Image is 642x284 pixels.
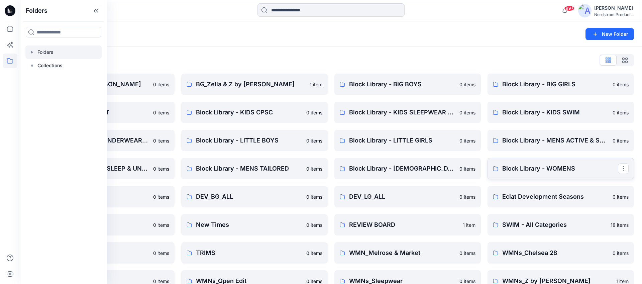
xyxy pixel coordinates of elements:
p: Block Library - KIDS SLEEPWEAR ALL SIZES [349,108,455,117]
p: 0 items [306,193,322,200]
a: Eclat Development Seasons0 items [488,186,634,207]
p: DEV_BG_ALL [196,192,302,201]
p: 0 items [459,250,475,257]
p: 0 items [459,109,475,116]
p: 0 items [306,250,322,257]
p: Block Library - [DEMOGRAPHIC_DATA] MENS - MISSY [349,164,455,173]
a: BG_Zella & Z by [PERSON_NAME]1 item [181,74,328,95]
p: 0 items [459,137,475,144]
a: WMN_Melrose & Market0 items [334,242,481,264]
p: REVIEW BOARD [349,220,459,229]
p: 0 items [613,250,629,257]
p: Eclat Development Seasons [502,192,609,201]
a: DEV_BG_ALL0 items [181,186,328,207]
p: DEV_LG_ALL [349,192,455,201]
p: 0 items [613,81,629,88]
a: Block Library - BIG BOYS0 items [334,74,481,95]
a: Block Library - BIG GIRLS0 items [488,74,634,95]
p: 0 items [459,81,475,88]
p: 0 items [613,193,629,200]
a: New Times0 items [181,214,328,235]
a: Block Library - MENS ACTIVE & SPORTSWEAR0 items [488,130,634,151]
button: New Folder [585,28,634,40]
p: 0 items [153,109,169,116]
a: Block Library - KIDS CPSC0 items [181,102,328,123]
p: 0 items [306,165,322,172]
p: Collections [37,62,63,70]
a: SWIM - All Categories18 items [488,214,634,235]
a: Block Library - KIDS SWIM0 items [488,102,634,123]
p: 18 items [611,221,629,228]
p: Block Library - BIG BOYS [349,80,455,89]
p: Block Library - KIDS CPSC [196,108,302,117]
p: 0 items [459,165,475,172]
a: WMNs_Chelsea 280 items [488,242,634,264]
span: 99+ [564,6,574,11]
p: 1 item [463,221,475,228]
div: [PERSON_NAME] [594,4,634,12]
p: 0 items [153,250,169,257]
p: 0 items [306,221,322,228]
a: Block Library - KIDS SLEEPWEAR ALL SIZES0 items [334,102,481,123]
p: Block Library - BIG GIRLS [502,80,609,89]
p: 0 items [153,165,169,172]
p: TRIMS [196,248,302,258]
a: DEV_LG_ALL0 items [334,186,481,207]
p: WMNs_Chelsea 28 [502,248,609,258]
a: TRIMS0 items [181,242,328,264]
a: Block Library - MENS TAILORED0 items [181,158,328,179]
a: REVIEW BOARD1 item [334,214,481,235]
p: 0 items [306,137,322,144]
p: SWIM - All Categories [502,220,607,229]
p: Block Library - LITTLE GIRLS [349,136,455,145]
p: 0 items [613,137,629,144]
p: Block Library - LITTLE BOYS [196,136,302,145]
p: 0 items [306,109,322,116]
p: Block Library - MENS ACTIVE & SPORTSWEAR [502,136,609,145]
p: 0 items [153,81,169,88]
p: 0 items [153,137,169,144]
p: Block Library - MENS TAILORED [196,164,302,173]
p: 1 item [310,81,322,88]
a: Block Library - LITTLE GIRLS0 items [334,130,481,151]
p: Block Library - WOMENS [502,164,618,173]
p: 0 items [459,193,475,200]
a: Block Library - WOMENS [488,158,634,179]
p: 0 items [153,221,169,228]
a: Block Library - LITTLE BOYS0 items [181,130,328,151]
img: avatar [578,4,592,17]
p: BG_Zella & Z by [PERSON_NAME] [196,80,306,89]
a: Block Library - [DEMOGRAPHIC_DATA] MENS - MISSY0 items [334,158,481,179]
p: WMN_Melrose & Market [349,248,455,258]
p: 0 items [153,193,169,200]
p: 0 items [613,109,629,116]
p: Block Library - KIDS SWIM [502,108,609,117]
div: Nordstrom Product... [594,12,634,17]
p: New Times [196,220,302,229]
